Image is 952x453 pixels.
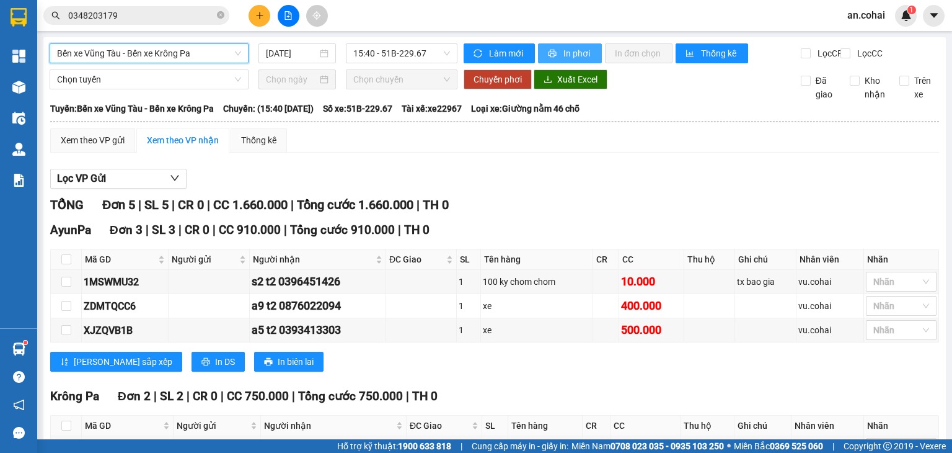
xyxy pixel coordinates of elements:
[252,273,384,290] div: s2 t2 0396451426
[172,253,237,266] span: Người gửi
[266,73,317,86] input: Chọn ngày
[619,249,684,270] th: CC
[138,197,141,212] span: |
[483,275,591,289] div: 100 ky chom chom
[6,50,68,69] h2: HISAYVMU
[472,439,568,453] span: Cung cấp máy in - giấy in:
[867,419,935,433] div: Nhãn
[832,439,834,453] span: |
[798,323,862,337] div: vu.cohai
[215,355,235,369] span: In DS
[24,341,27,344] sup: 1
[685,49,696,59] span: bar-chart
[610,441,724,451] strong: 0708 023 035 - 0935 103 250
[278,355,314,369] span: In biên lai
[57,70,241,89] span: Chọn tuyến
[12,343,25,356] img: warehouse-icon
[398,223,401,237] span: |
[852,47,884,60] span: Lọc CC
[798,299,862,313] div: vu.cohai
[185,223,209,237] span: CR 0
[110,223,143,237] span: Đơn 3
[154,389,157,403] span: |
[459,299,478,313] div: 1
[676,43,748,63] button: bar-chartThống kê
[544,75,552,85] span: download
[907,6,916,14] sup: 1
[464,43,535,63] button: syncLàm mới
[298,389,403,403] span: Tổng cước 750.000
[621,297,682,315] div: 400.000
[147,133,219,147] div: Xem theo VP nhận
[84,323,166,338] div: XJZQVB1B
[11,8,27,27] img: logo-vxr
[353,70,451,89] span: Chọn chuyến
[13,371,25,383] span: question-circle
[12,81,25,94] img: warehouse-icon
[701,47,738,60] span: Thống kê
[901,10,912,21] img: icon-new-feature
[483,323,591,337] div: xe
[459,323,478,337] div: 1
[471,102,580,115] span: Loại xe: Giường nằm 46 chỗ
[928,10,940,21] span: caret-down
[312,11,321,20] span: aim
[770,441,823,451] strong: 0369 525 060
[406,389,409,403] span: |
[457,249,481,270] th: SL
[223,102,314,115] span: Chuyến: (15:40 [DATE])
[252,297,384,315] div: a9 t2 0876022094
[193,389,218,403] span: CR 0
[461,439,462,453] span: |
[297,197,413,212] span: Tổng cước 1.660.000
[170,173,180,183] span: down
[50,104,214,114] b: Tuyến: Bến xe Vũng Tàu - Bến xe Krông Pa
[13,427,25,439] span: message
[241,133,276,147] div: Thống kê
[389,253,444,266] span: ĐC Giao
[278,5,299,27] button: file-add
[292,389,295,403] span: |
[102,197,135,212] span: Đơn 5
[82,270,169,294] td: 1MSWMU32
[221,389,224,403] span: |
[201,357,210,367] span: printer
[12,50,25,63] img: dashboard-icon
[57,171,106,186] span: Lọc VP Gửi
[883,442,892,451] span: copyright
[353,44,451,63] span: 15:40 - 51B-229.67
[264,419,394,433] span: Người nhận
[111,68,242,83] span: [PERSON_NAME] HCM
[482,416,508,436] th: SL
[923,5,945,27] button: caret-down
[538,43,602,63] button: printerIn phơi
[252,321,384,339] div: a5 t2 0393413303
[483,299,591,313] div: xe
[909,74,940,101] span: Trên xe
[534,70,607,89] button: downloadXuất Excel
[459,275,478,289] div: 1
[111,47,134,62] span: Gửi:
[571,439,724,453] span: Miền Nam
[909,6,914,14] span: 1
[255,11,264,20] span: plus
[860,74,890,101] span: Kho nhận
[621,321,682,339] div: 500.000
[254,352,324,372] button: printerIn biên lai
[68,9,214,22] input: Tìm tên, số ĐT hoặc mã đơn
[837,7,895,23] span: an.cohai
[249,5,270,27] button: plus
[219,223,281,237] span: CC 910.000
[178,197,204,212] span: CR 0
[323,102,392,115] span: Số xe: 51B-229.67
[146,223,149,237] span: |
[13,399,25,411] span: notification
[57,44,241,63] span: Bến xe Vũng Tàu - Bến xe Krông Pa
[84,274,166,290] div: 1MSWMU32
[291,197,294,212] span: |
[593,249,619,270] th: CR
[416,197,420,212] span: |
[727,444,731,449] span: ⚪️
[290,223,395,237] span: Tổng cước 910.000
[410,419,469,433] span: ĐC Giao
